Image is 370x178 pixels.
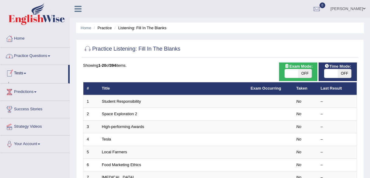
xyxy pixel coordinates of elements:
[338,69,351,78] span: OFF
[98,63,106,68] b: 1-20
[321,149,354,155] div: –
[83,120,99,133] td: 3
[298,69,312,78] span: OFF
[321,124,354,130] div: –
[0,84,70,99] a: Predictions
[83,146,99,159] td: 5
[83,62,357,68] div: Showing of items.
[83,44,180,54] h2: Practice Listening: Fill In The Blanks
[251,86,281,91] a: Exam Occurring
[0,65,68,80] a: Tests
[293,82,317,95] th: Taken
[321,162,354,168] div: –
[102,124,144,129] a: High-performing Awards
[296,99,302,104] em: No
[321,137,354,142] div: –
[279,62,317,81] div: Show exams occurring in exams
[102,162,141,167] a: Food Marketing Ethics
[317,82,357,95] th: Last Result
[319,2,326,8] span: 0
[83,95,99,108] td: 1
[102,112,137,116] a: Space Exploration 2
[296,137,302,141] em: No
[0,48,70,63] a: Practice Questions
[296,124,302,129] em: No
[81,26,91,30] a: Home
[110,63,116,68] b: 394
[83,133,99,146] td: 4
[102,99,141,104] a: Student Responsibility
[322,63,354,69] span: Time Mode:
[0,136,70,151] a: Your Account
[99,82,247,95] th: Title
[102,150,127,154] a: Local Farmers
[296,150,302,154] em: No
[83,158,99,171] td: 6
[92,25,112,31] li: Practice
[83,108,99,121] td: 2
[102,137,111,141] a: Tesla
[296,162,302,167] em: No
[321,99,354,105] div: –
[0,101,70,116] a: Success Stories
[321,111,354,117] div: –
[113,25,166,31] li: Listening: Fill In The Blanks
[0,118,70,133] a: Strategy Videos
[83,82,99,95] th: #
[0,30,70,45] a: Home
[282,63,315,69] span: Exam Mode:
[11,82,68,93] a: Take Practice Sectional Test
[296,112,302,116] em: No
